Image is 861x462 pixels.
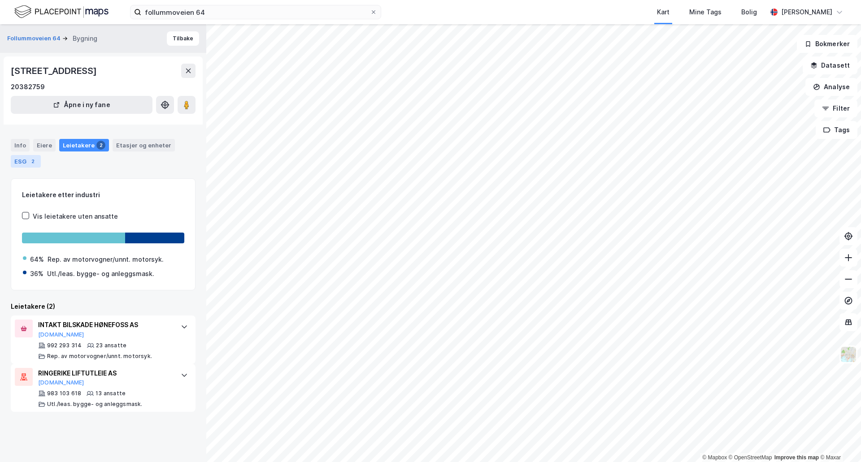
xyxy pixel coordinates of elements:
[47,390,81,397] div: 983 103 618
[96,390,126,397] div: 13 ansatte
[96,342,126,349] div: 23 ansatte
[702,454,727,461] a: Mapbox
[22,190,184,200] div: Leietakere etter industri
[805,78,857,96] button: Analyse
[11,82,45,92] div: 20382759
[14,4,109,20] img: logo.f888ab2527a4732fd821a326f86c7f29.svg
[167,31,199,46] button: Tilbake
[116,141,171,149] div: Etasjer og enheter
[774,454,819,461] a: Improve this map
[816,121,857,139] button: Tags
[657,7,670,17] div: Kart
[7,34,62,43] button: Follummoveien 64
[729,454,772,461] a: OpenStreetMap
[11,139,30,151] div: Info
[28,157,37,166] div: 2
[11,64,99,78] div: [STREET_ADDRESS]
[73,33,97,44] div: Bygning
[814,99,857,117] button: Filter
[47,342,82,349] div: 992 293 314
[38,320,172,330] div: INTAKT BILSKADE HØNEFOSS AS
[11,155,41,168] div: ESG
[689,7,722,17] div: Mine Tags
[38,379,84,386] button: [DOMAIN_NAME]
[840,346,857,363] img: Z
[48,254,164,265] div: Rep. av motorvogner/unnt. motorsyk.
[47,268,154,279] div: Utl./leas. bygge- og anleggsmask.
[781,7,832,17] div: [PERSON_NAME]
[11,301,196,312] div: Leietakere (2)
[30,268,43,279] div: 36%
[797,35,857,53] button: Bokmerker
[47,401,143,408] div: Utl./leas. bygge- og anleggsmask.
[30,254,44,265] div: 64%
[38,368,172,379] div: RINGERIKE LIFTUTLEIE AS
[38,331,84,338] button: [DOMAIN_NAME]
[96,141,105,150] div: 2
[816,419,861,462] iframe: Chat Widget
[11,96,152,114] button: Åpne i ny fane
[47,353,152,360] div: Rep. av motorvogner/unnt. motorsyk.
[59,139,109,151] div: Leietakere
[803,56,857,74] button: Datasett
[33,211,118,222] div: Vis leietakere uten ansatte
[33,139,56,151] div: Eiere
[141,5,370,19] input: Søk på adresse, matrikkel, gårdeiere, leietakere eller personer
[816,419,861,462] div: Kontrollprogram for chat
[741,7,757,17] div: Bolig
